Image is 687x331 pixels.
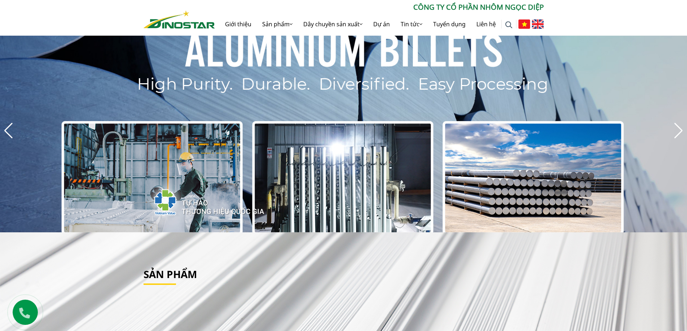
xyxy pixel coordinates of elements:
[215,2,544,13] p: CÔNG TY CỔ PHẦN NHÔM NGỌC DIỆP
[133,176,265,225] img: thqg
[298,13,368,36] a: Dây chuyền sản xuất
[395,13,428,36] a: Tin tức
[220,13,257,36] a: Giới thiệu
[428,13,471,36] a: Tuyển dụng
[368,13,395,36] a: Dự án
[4,123,13,139] div: Previous slide
[471,13,501,36] a: Liên hệ
[257,13,298,36] a: Sản phẩm
[532,19,544,29] img: English
[144,9,215,28] a: Nhôm Dinostar
[674,123,683,139] div: Next slide
[144,267,197,281] a: Sản phẩm
[144,10,215,28] img: Nhôm Dinostar
[505,21,512,28] img: search
[518,19,530,29] img: Tiếng Việt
